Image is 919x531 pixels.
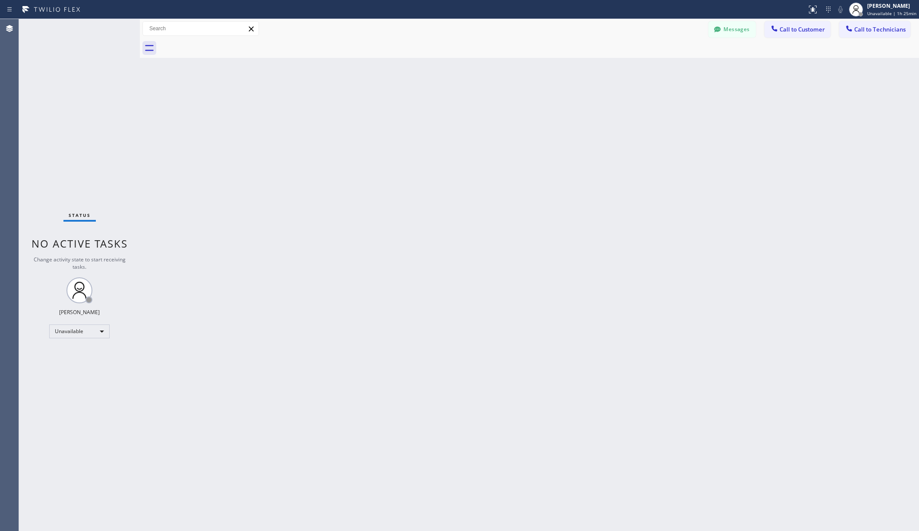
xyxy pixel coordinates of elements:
[867,10,916,16] span: Unavailable | 1h 25min
[143,22,259,35] input: Search
[867,2,916,10] div: [PERSON_NAME]
[780,25,825,33] span: Call to Customer
[854,25,906,33] span: Call to Technicians
[839,21,910,38] button: Call to Technicians
[49,324,110,338] div: Unavailable
[32,236,128,251] span: No active tasks
[834,3,846,16] button: Mute
[69,212,91,218] span: Status
[708,21,756,38] button: Messages
[764,21,831,38] button: Call to Customer
[34,256,126,270] span: Change activity state to start receiving tasks.
[59,308,100,316] div: [PERSON_NAME]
